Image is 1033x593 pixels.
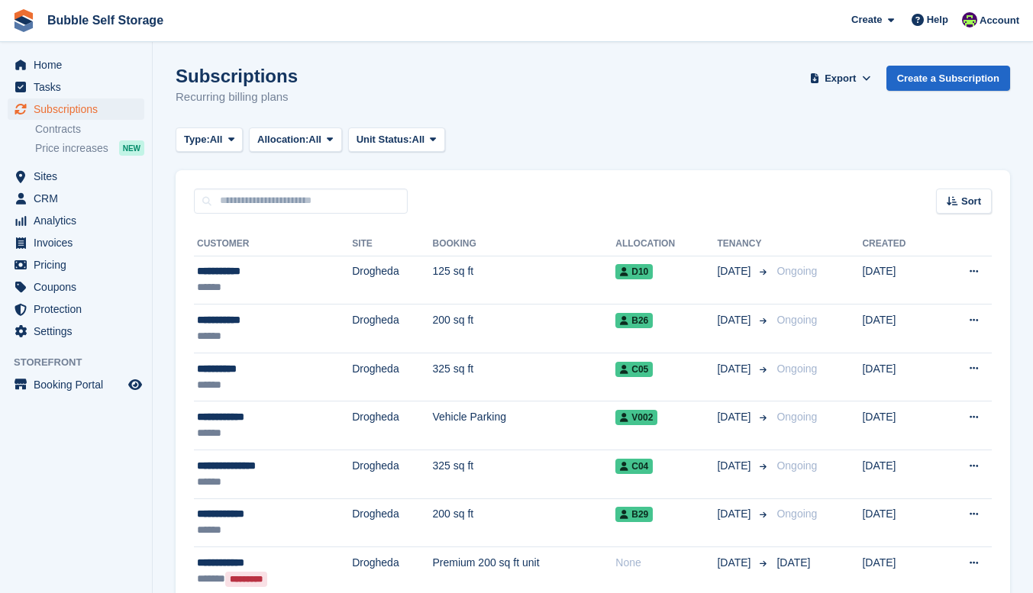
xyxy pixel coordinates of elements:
[432,353,615,401] td: 325 sq ft
[776,363,817,375] span: Ongoing
[176,66,298,86] h1: Subscriptions
[8,276,144,298] a: menu
[119,140,144,156] div: NEW
[352,498,432,547] td: Drogheda
[194,232,352,256] th: Customer
[35,140,144,156] a: Price increases NEW
[14,355,152,370] span: Storefront
[862,498,937,547] td: [DATE]
[717,506,754,522] span: [DATE]
[615,555,717,571] div: None
[825,71,856,86] span: Export
[352,401,432,450] td: Drogheda
[862,305,937,353] td: [DATE]
[308,132,321,147] span: All
[34,321,125,342] span: Settings
[862,401,937,450] td: [DATE]
[851,12,882,27] span: Create
[8,76,144,98] a: menu
[34,374,125,395] span: Booking Portal
[615,410,657,425] span: V002
[34,254,125,276] span: Pricing
[717,361,754,377] span: [DATE]
[352,232,432,256] th: Site
[862,232,937,256] th: Created
[8,374,144,395] a: menu
[862,353,937,401] td: [DATE]
[126,375,144,394] a: Preview store
[615,313,653,328] span: B26
[35,122,144,137] a: Contracts
[432,305,615,353] td: 200 sq ft
[34,298,125,320] span: Protection
[8,188,144,209] a: menu
[615,459,653,474] span: C04
[717,263,754,279] span: [DATE]
[717,312,754,328] span: [DATE]
[980,13,1019,28] span: Account
[8,298,144,320] a: menu
[348,127,445,153] button: Unit Status: All
[34,210,125,231] span: Analytics
[807,66,874,91] button: Export
[615,264,653,279] span: D10
[34,188,125,209] span: CRM
[34,76,125,98] span: Tasks
[961,194,981,209] span: Sort
[8,166,144,187] a: menu
[352,353,432,401] td: Drogheda
[352,305,432,353] td: Drogheda
[717,555,754,571] span: [DATE]
[352,450,432,499] td: Drogheda
[776,459,817,472] span: Ongoing
[34,166,125,187] span: Sites
[717,458,754,474] span: [DATE]
[257,132,308,147] span: Allocation:
[432,256,615,305] td: 125 sq ft
[412,132,425,147] span: All
[34,54,125,76] span: Home
[776,556,810,569] span: [DATE]
[35,141,108,156] span: Price increases
[927,12,948,27] span: Help
[615,362,653,377] span: C05
[886,66,1010,91] a: Create a Subscription
[776,508,817,520] span: Ongoing
[8,54,144,76] a: menu
[862,256,937,305] td: [DATE]
[862,450,937,499] td: [DATE]
[432,401,615,450] td: Vehicle Parking
[34,232,125,253] span: Invoices
[176,89,298,106] p: Recurring billing plans
[432,498,615,547] td: 200 sq ft
[8,232,144,253] a: menu
[357,132,412,147] span: Unit Status:
[8,210,144,231] a: menu
[184,132,210,147] span: Type:
[34,98,125,120] span: Subscriptions
[176,127,243,153] button: Type: All
[432,450,615,499] td: 325 sq ft
[8,98,144,120] a: menu
[717,232,770,256] th: Tenancy
[41,8,169,33] a: Bubble Self Storage
[615,232,717,256] th: Allocation
[34,276,125,298] span: Coupons
[8,321,144,342] a: menu
[249,127,342,153] button: Allocation: All
[717,409,754,425] span: [DATE]
[352,256,432,305] td: Drogheda
[776,265,817,277] span: Ongoing
[962,12,977,27] img: Tom Gilmore
[8,254,144,276] a: menu
[776,411,817,423] span: Ongoing
[12,9,35,32] img: stora-icon-8386f47178a22dfd0bd8f6a31ec36ba5ce8667c1dd55bd0f319d3a0aa187defe.svg
[615,507,653,522] span: B29
[432,232,615,256] th: Booking
[210,132,223,147] span: All
[776,314,817,326] span: Ongoing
